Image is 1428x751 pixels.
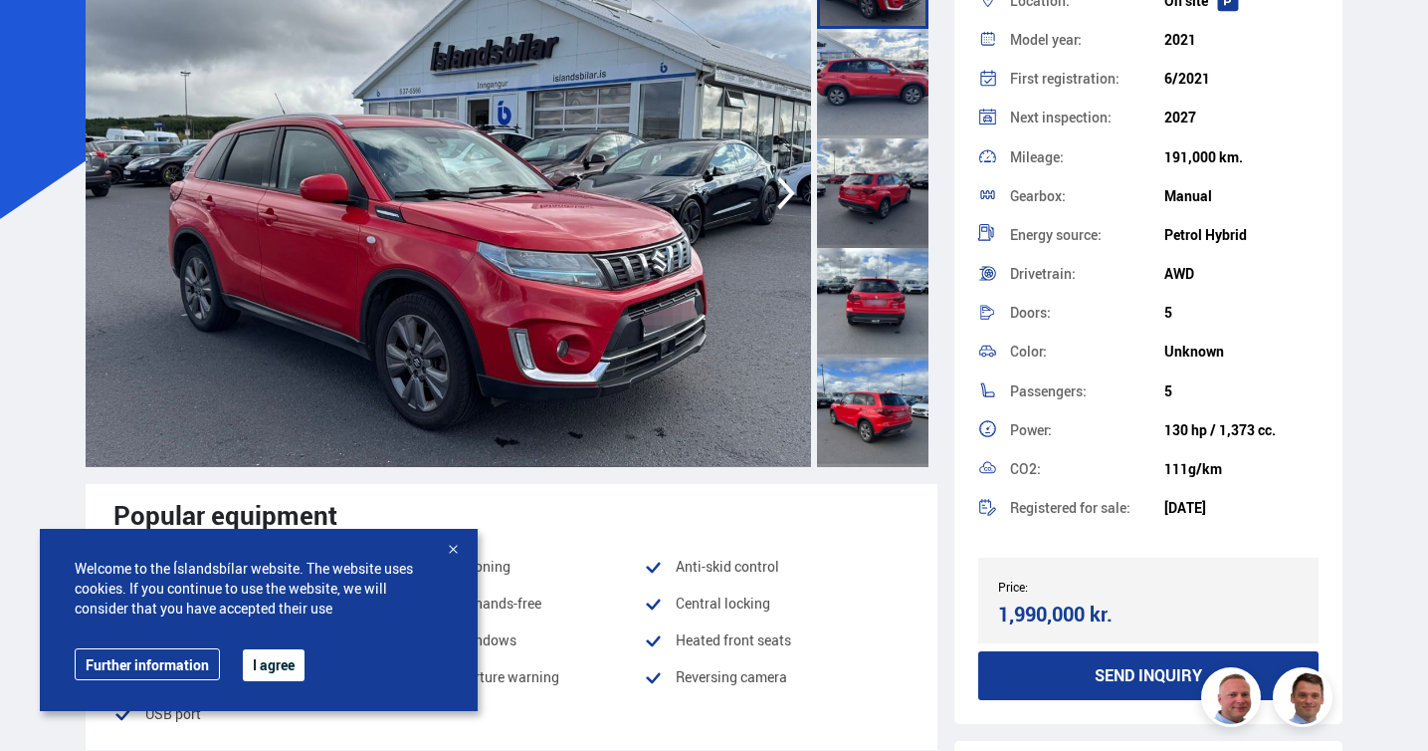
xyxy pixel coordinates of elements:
font: 2027 [1164,108,1196,126]
button: I agree [243,649,305,681]
font: Unknown [1164,342,1224,361]
font: Popular equipment [113,497,337,533]
img: FbJEzSuNWCJXmdc-.webp [1276,670,1335,730]
font: 5 [1164,381,1172,400]
img: siFngHWaQ9KaOqBr.png [1204,670,1264,730]
font: Doors: [1010,303,1051,322]
font: Petrol Hybrid [1164,225,1247,244]
font: Gearbox: [1010,186,1066,205]
font: Power: [1010,420,1052,439]
font: Passengers: [1010,381,1087,400]
font: 6/2021 [1164,69,1210,88]
font: First registration: [1010,69,1120,88]
font: 191,000 km. [1164,147,1243,166]
font: Lane departure warning [410,667,559,686]
font: 111g/km [1164,459,1222,478]
font: 1,990,000 kr. [998,601,1113,627]
font: 5 [1164,303,1172,322]
font: Registered for sale: [1010,498,1130,517]
button: Send inquiry [978,651,1319,700]
font: Price: [998,579,1028,595]
button: Opna LiveChat spjallviðmót [16,8,76,68]
font: Further information [86,655,209,674]
font: Manual [1164,186,1212,205]
font: Central locking [676,594,770,613]
font: AWD [1164,264,1194,283]
font: I agree [253,655,295,674]
font: Reversing camera [676,667,787,686]
font: Energy source: [1010,225,1102,244]
font: Mileage: [1010,147,1064,166]
font: Anti-skid control [676,557,779,576]
font: USB port [145,704,201,723]
font: 130 hp / 1,373 cc. [1164,420,1276,439]
font: Model year: [1010,30,1082,49]
font: Welcome to the Íslandsbílar website. The website uses cookies. If you continue to use the website... [75,559,413,618]
font: Drivetrain: [1010,264,1076,283]
font: Heated front seats [676,630,791,649]
font: Send inquiry [1095,664,1202,686]
font: 2021 [1164,30,1196,49]
a: Further information [75,648,220,680]
font: Color: [1010,342,1047,361]
font: [DATE] [1164,498,1206,517]
font: Next inspection: [1010,108,1112,126]
font: CO2: [1010,459,1041,478]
